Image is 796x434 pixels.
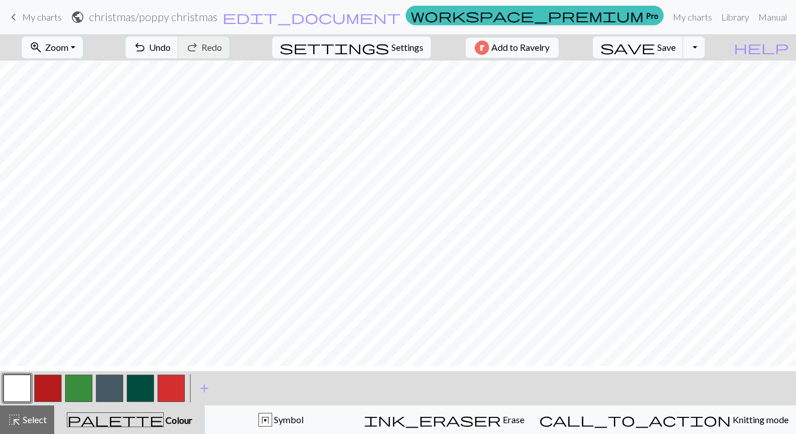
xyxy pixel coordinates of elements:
button: Zoom [22,37,83,58]
span: Colour [164,415,192,425]
i: Settings [280,41,389,54]
a: Pro [406,6,664,25]
span: add [197,380,211,396]
button: Knitting mode [532,405,796,434]
span: Save [657,42,676,53]
span: Symbol [272,414,304,425]
span: help [734,39,789,55]
img: Ravelry [475,41,489,55]
span: Zoom [45,42,68,53]
span: highlight_alt [7,412,21,428]
h2: christmas / poppy christmas [89,10,217,23]
button: Save [593,37,684,58]
button: SettingsSettings [272,37,431,58]
span: keyboard_arrow_left [7,9,21,25]
span: settings [280,39,389,55]
span: Erase [501,414,524,425]
button: y Symbol [205,405,357,434]
a: Manual [754,6,791,29]
button: Undo [126,37,179,58]
span: Add to Ravelry [491,41,549,55]
button: Erase [357,405,532,434]
span: save [600,39,655,55]
span: workspace_premium [411,7,644,23]
button: Colour [54,405,205,434]
span: public [71,9,84,25]
a: My charts [7,7,62,27]
div: y [259,413,272,427]
a: Library [717,6,754,29]
span: ink_eraser [364,412,501,428]
span: palette [67,412,163,428]
span: My charts [22,11,62,22]
span: undo [133,39,147,55]
span: call_to_action [539,412,731,428]
span: Select [21,414,47,425]
span: Settings [391,41,423,54]
span: Undo [149,42,171,53]
button: Add to Ravelry [466,38,559,58]
a: My charts [668,6,717,29]
span: edit_document [223,9,401,25]
span: Knitting mode [731,414,789,425]
span: zoom_in [29,39,43,55]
